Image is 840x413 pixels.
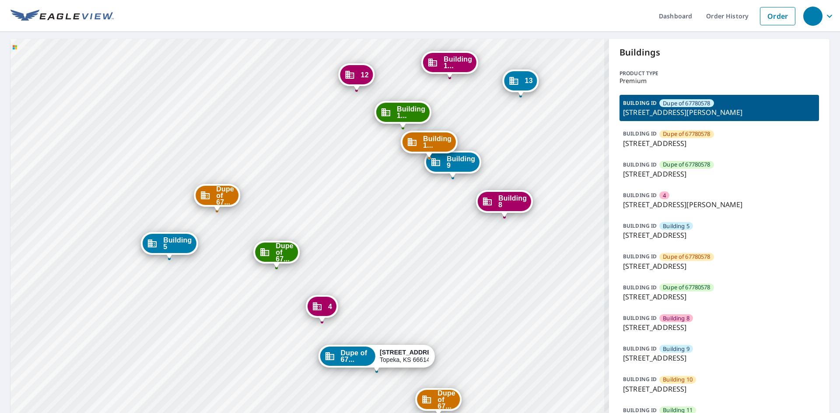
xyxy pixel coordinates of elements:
div: Dropped pin, building Dupe of 67780578, Commercial property, 3925 Southwest Twilight Drive Topeka... [253,241,300,268]
span: Building 5 [163,237,192,250]
span: Building 9 [663,345,689,353]
p: [STREET_ADDRESS] [623,138,815,149]
span: Dupe of 67... [276,243,294,262]
span: Building 1... [397,106,425,119]
p: [STREET_ADDRESS][PERSON_NAME] [623,107,815,118]
p: [STREET_ADDRESS] [623,384,815,394]
span: Dupe of 67780578 [663,253,710,261]
p: Buildings [619,46,819,59]
p: BUILDING ID [623,161,657,168]
p: BUILDING ID [623,253,657,260]
div: Dropped pin, building Building 11, Commercial property, 3925 Southwest Twilight Drive Topeka, KS ... [374,101,431,128]
span: 4 [663,191,666,200]
p: [STREET_ADDRESS] [623,261,815,271]
span: Dupe of 67... [341,350,371,363]
span: 12 [361,72,369,78]
div: Dropped pin, building Building 5, Commercial property, 3925 Southwest Twilight Drive Topeka, KS 6... [141,232,198,259]
p: BUILDING ID [623,191,657,199]
img: EV Logo [10,10,114,23]
div: Dropped pin, building Dupe of 67780578, Commercial property, 3925 SW Twilight Dr Topeka, KS 66614 [318,345,435,372]
span: 13 [525,77,533,84]
p: BUILDING ID [623,345,657,352]
p: [STREET_ADDRESS] [623,322,815,333]
span: 4 [328,303,332,310]
p: BUILDING ID [623,375,657,383]
span: Building 8 [663,314,689,323]
span: Building 9 [447,156,475,169]
span: Dupe of 67... [216,186,234,205]
span: Dupe of 67780578 [663,99,710,108]
span: Building 1... [444,56,472,69]
strong: [STREET_ADDRESS] [380,349,441,356]
div: Dropped pin, building Building 8, Commercial property, 3925 Southwest Twilight Drive Topeka, KS 6... [476,190,533,217]
p: BUILDING ID [623,130,657,137]
p: BUILDING ID [623,222,657,229]
span: Building 5 [663,222,689,230]
p: BUILDING ID [623,99,657,107]
span: Building 8 [498,195,527,208]
p: Premium [619,77,819,84]
span: Dupe of 67780578 [663,130,710,138]
a: Order [760,7,795,25]
p: Product type [619,69,819,77]
div: Dropped pin, building 4, Commercial property, 3925 Southwest Twilight Dr Topeka, KS 66614 [306,295,338,322]
div: Dropped pin, building Building 9, Commercial property, 3925 Southwest Twilight Drive Topeka, KS 6... [424,151,481,178]
span: Dupe of 67780578 [663,160,710,169]
span: Dupe of 67780578 [663,283,710,292]
span: Dupe of 67... [437,390,455,410]
p: [STREET_ADDRESS] [623,230,815,240]
div: Dropped pin, building 12, Commercial property, 3925 Southwest Twilight Drive Topeka, KS 66614 [339,63,375,90]
p: [STREET_ADDRESS] [623,169,815,179]
p: [STREET_ADDRESS][PERSON_NAME] [623,199,815,210]
p: [STREET_ADDRESS] [623,353,815,363]
div: Topeka, KS 66614 [380,349,429,364]
div: Dropped pin, building Building 10, Commercial property, 3925 Southwest Twilight Drive Topeka, KS ... [401,131,458,158]
span: Building 10 [663,375,693,384]
span: Building 1... [423,135,451,149]
p: [STREET_ADDRESS] [623,292,815,302]
p: BUILDING ID [623,284,657,291]
div: Dropped pin, building 13, Commercial property, 3925 Southwest Twilight Drive Topeka, KS 66614 [503,69,539,97]
p: BUILDING ID [623,314,657,322]
div: Dropped pin, building Building 16, Commercial property, 3925 Southwest Twilight Drive Topeka, KS ... [421,51,478,78]
div: Dropped pin, building Dupe of 67780578, Commercial property, 3925 Southwest Twilight Drive Topeka... [194,184,240,211]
